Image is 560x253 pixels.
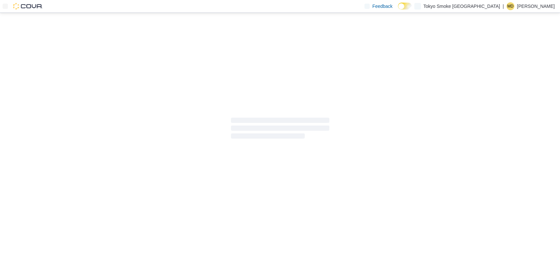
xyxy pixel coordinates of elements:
input: Dark Mode [398,3,412,10]
img: Cova [13,3,43,10]
div: Matthew Dodgson [507,2,514,10]
span: MD [508,2,514,10]
span: Loading [231,119,329,140]
span: Feedback [372,3,392,10]
p: [PERSON_NAME] [517,2,555,10]
p: Tokyo Smoke [GEOGRAPHIC_DATA] [424,2,500,10]
p: | [503,2,504,10]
